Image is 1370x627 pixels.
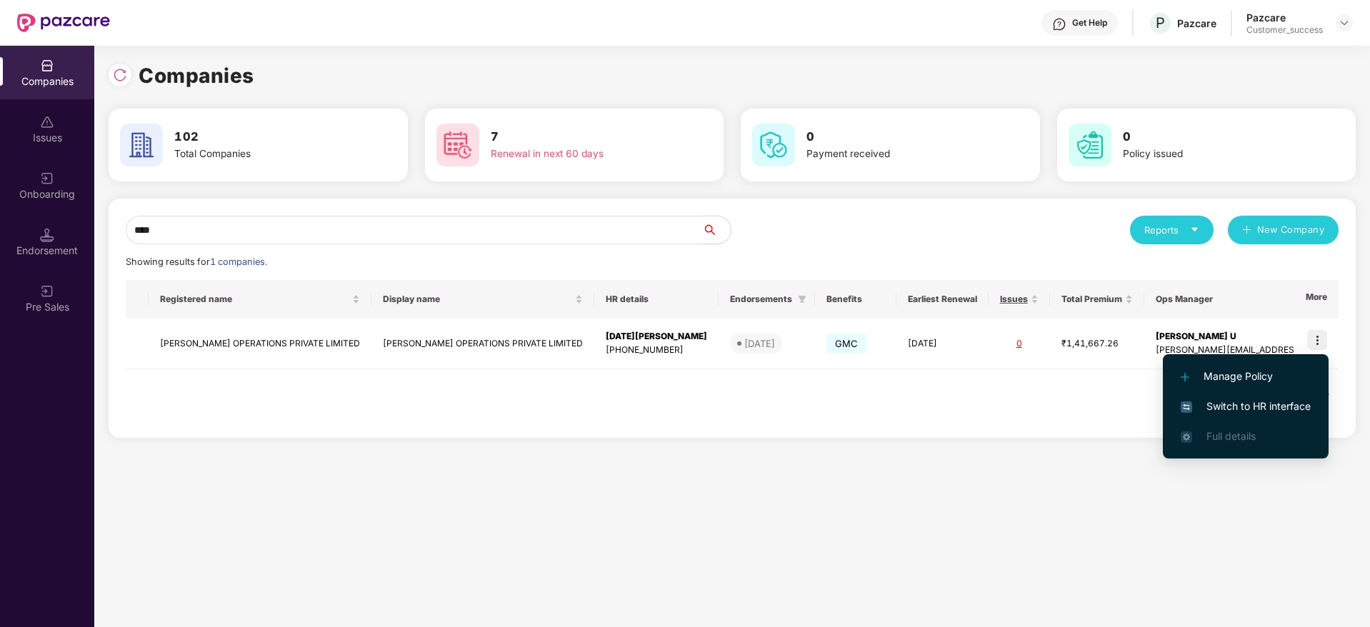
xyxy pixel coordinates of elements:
[1206,430,1256,442] span: Full details
[1190,225,1199,234] span: caret-down
[1181,398,1311,414] span: Switch to HR interface
[1294,280,1339,318] th: More
[806,146,986,162] div: Payment received
[744,336,775,351] div: [DATE]
[1246,11,1323,24] div: Pazcare
[826,333,867,353] span: GMC
[120,124,163,166] img: svg+xml;base64,PHN2ZyB4bWxucz0iaHR0cDovL3d3dy53My5vcmcvMjAwMC9zdmciIHdpZHRoPSI2MCIgaGVpZ2h0PSI2MC...
[1123,128,1303,146] h3: 0
[1181,401,1192,413] img: svg+xml;base64,PHN2ZyB4bWxucz0iaHR0cDovL3d3dy53My5vcmcvMjAwMC9zdmciIHdpZHRoPSIxNiIgaGVpZ2h0PSIxNi...
[806,128,986,146] h3: 0
[1156,294,1363,305] span: Ops Manager
[1123,146,1303,162] div: Policy issued
[113,68,127,82] img: svg+xml;base64,PHN2ZyBpZD0iUmVsb2FkLTMyeDMyIiB4bWxucz0iaHR0cDovL3d3dy53My5vcmcvMjAwMC9zdmciIHdpZH...
[383,294,572,305] span: Display name
[1061,337,1133,351] div: ₹1,41,667.26
[1000,294,1028,305] span: Issues
[1181,368,1311,384] span: Manage Policy
[1177,16,1216,30] div: Pazcare
[174,146,354,162] div: Total Companies
[40,284,54,299] img: svg+xml;base64,PHN2ZyB3aWR0aD0iMjAiIGhlaWdodD0iMjAiIHZpZXdCb3g9IjAgMCAyMCAyMCIgZmlsbD0ibm9uZSIgeG...
[1339,17,1350,29] img: svg+xml;base64,PHN2ZyBpZD0iRHJvcGRvd24tMzJ4MzIiIHhtbG5zPSJodHRwOi8vd3d3LnczLm9yZy8yMDAwL3N2ZyIgd2...
[1144,223,1199,237] div: Reports
[491,146,671,162] div: Renewal in next 60 days
[17,14,110,32] img: New Pazcare Logo
[1257,223,1325,237] span: New Company
[1072,17,1107,29] div: Get Help
[606,343,707,357] div: [PHONE_NUMBER]
[1246,24,1323,36] div: Customer_success
[701,216,731,244] button: search
[795,291,809,308] span: filter
[1181,373,1189,381] img: svg+xml;base64,PHN2ZyB4bWxucz0iaHR0cDovL3d3dy53My5vcmcvMjAwMC9zdmciIHdpZHRoPSIxMi4yMDEiIGhlaWdodD...
[371,280,594,318] th: Display name
[701,224,731,236] span: search
[210,256,267,267] span: 1 companies.
[40,171,54,186] img: svg+xml;base64,PHN2ZyB3aWR0aD0iMjAiIGhlaWdodD0iMjAiIHZpZXdCb3g9IjAgMCAyMCAyMCIgZmlsbD0ibm9uZSIgeG...
[1052,17,1066,31] img: svg+xml;base64,PHN2ZyBpZD0iSGVscC0zMngzMiIgeG1sbnM9Imh0dHA6Ly93d3cudzMub3JnLzIwMDAvc3ZnIiB3aWR0aD...
[40,59,54,73] img: svg+xml;base64,PHN2ZyBpZD0iQ29tcGFuaWVzIiB4bWxucz0iaHR0cDovL3d3dy53My5vcmcvMjAwMC9zdmciIHdpZHRoPS...
[1242,225,1251,236] span: plus
[491,128,671,146] h3: 7
[594,280,719,318] th: HR details
[1069,124,1111,166] img: svg+xml;base64,PHN2ZyB4bWxucz0iaHR0cDovL3d3dy53My5vcmcvMjAwMC9zdmciIHdpZHRoPSI2MCIgaGVpZ2h0PSI2MC...
[126,256,267,267] span: Showing results for
[752,124,795,166] img: svg+xml;base64,PHN2ZyB4bWxucz0iaHR0cDovL3d3dy53My5vcmcvMjAwMC9zdmciIHdpZHRoPSI2MCIgaGVpZ2h0PSI2MC...
[149,318,371,369] td: [PERSON_NAME] OPERATIONS PRIVATE LIMITED
[40,228,54,242] img: svg+xml;base64,PHN2ZyB3aWR0aD0iMTQuNSIgaGVpZ2h0PSIxNC41IiB2aWV3Qm94PSIwIDAgMTYgMTYiIGZpbGw9Im5vbm...
[896,318,989,369] td: [DATE]
[606,330,707,343] div: [DATE][PERSON_NAME]
[436,124,479,166] img: svg+xml;base64,PHN2ZyB4bWxucz0iaHR0cDovL3d3dy53My5vcmcvMjAwMC9zdmciIHdpZHRoPSI2MCIgaGVpZ2h0PSI2MC...
[1061,294,1122,305] span: Total Premium
[1181,431,1192,443] img: svg+xml;base64,PHN2ZyB4bWxucz0iaHR0cDovL3d3dy53My5vcmcvMjAwMC9zdmciIHdpZHRoPSIxNi4zNjMiIGhlaWdodD...
[1228,216,1339,244] button: plusNew Company
[815,280,896,318] th: Benefits
[174,128,354,146] h3: 102
[1000,337,1039,351] div: 0
[730,294,792,305] span: Endorsements
[149,280,371,318] th: Registered name
[1156,14,1165,31] span: P
[160,294,349,305] span: Registered name
[139,60,254,91] h1: Companies
[798,295,806,304] span: filter
[371,318,594,369] td: [PERSON_NAME] OPERATIONS PRIVATE LIMITED
[989,280,1050,318] th: Issues
[1050,280,1144,318] th: Total Premium
[896,280,989,318] th: Earliest Renewal
[1307,330,1327,350] img: icon
[40,115,54,129] img: svg+xml;base64,PHN2ZyBpZD0iSXNzdWVzX2Rpc2FibGVkIiB4bWxucz0iaHR0cDovL3d3dy53My5vcmcvMjAwMC9zdmciIH...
